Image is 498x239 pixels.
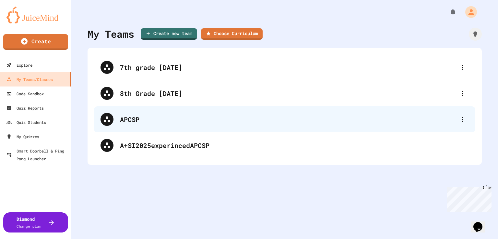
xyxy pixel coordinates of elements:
div: Explore [6,61,32,69]
iframe: chat widget [444,185,492,212]
div: Smart Doorbell & Ping Pong Launcher [6,147,69,163]
span: Change plan [17,224,41,229]
div: My Teams [88,27,134,41]
div: A+SI2025experincedAPCSP [120,140,469,150]
div: 7th grade [DATE] [120,62,456,72]
div: Code Sandbox [6,90,44,98]
div: A+SI2025experincedAPCSP [94,132,475,158]
div: 8th Grade [DATE] [94,80,475,106]
div: Diamond [17,216,41,229]
a: Create [3,34,68,50]
iframe: chat widget [471,213,492,232]
div: APCSP [120,114,456,124]
img: logo-orange.svg [6,7,65,23]
button: DiamondChange plan [3,212,68,232]
div: 7th grade [DATE] [94,54,475,80]
div: 8th Grade [DATE] [120,88,456,98]
div: My Quizzes [6,133,39,140]
div: My Notifications [437,7,458,18]
div: Quiz Reports [6,104,44,112]
div: My Teams/Classes [6,75,53,83]
a: Create new team [141,28,197,40]
div: My Account [458,5,479,20]
a: Choose Curriculum [201,28,263,40]
div: Chat with us now!Close [3,3,45,41]
div: How it works [469,28,482,41]
div: APCSP [94,106,475,132]
div: Quiz Students [6,118,46,126]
